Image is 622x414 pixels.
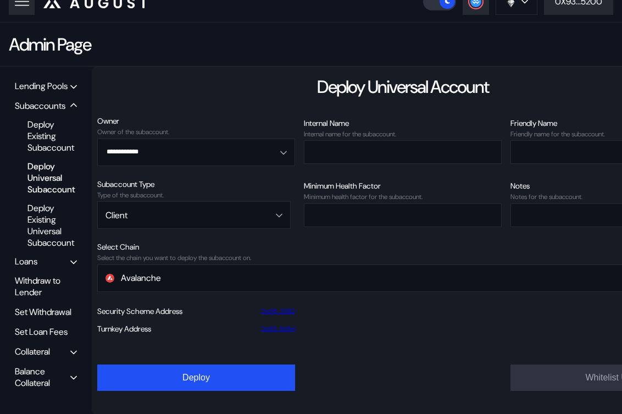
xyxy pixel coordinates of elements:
div: Deploy Existing Subaccount [22,117,72,155]
div: Owner [97,116,295,126]
div: Balance Collateral [15,366,70,389]
div: Admin Page [9,33,91,56]
div: Minimum Health Factor [304,181,502,191]
div: Client [105,209,263,221]
a: 0x63...9d5d [261,325,295,333]
button: Open menu [97,139,295,166]
img: chain-logo [105,274,114,283]
div: Withdraw to Lender [11,272,81,301]
div: Turnkey Address [97,324,151,334]
div: Internal name for the subaccount. [304,130,502,138]
div: Minimum health factor for the subaccount. [304,193,502,201]
button: Deploy [97,365,295,391]
div: Deploy Existing Universal Subaccount [22,201,72,250]
div: Collateral [15,346,50,357]
button: Open menu [97,201,291,229]
div: Owner of the subaccount. [97,128,295,136]
div: Security Scheme Address [97,306,182,316]
div: Loans [15,256,37,267]
div: Set Loan Fees [11,323,81,340]
div: Subaccounts [15,100,65,112]
div: Internal Name [304,118,502,128]
div: Subaccount Type [97,179,295,189]
a: 0x06...3382 [261,307,295,315]
div: Set Withdrawal [11,303,81,321]
div: Lending Pools [15,80,68,92]
div: Deploy Universal Subaccount [22,159,72,197]
div: Type of the subaccount. [97,191,295,199]
div: Deploy Universal Account [317,75,488,98]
